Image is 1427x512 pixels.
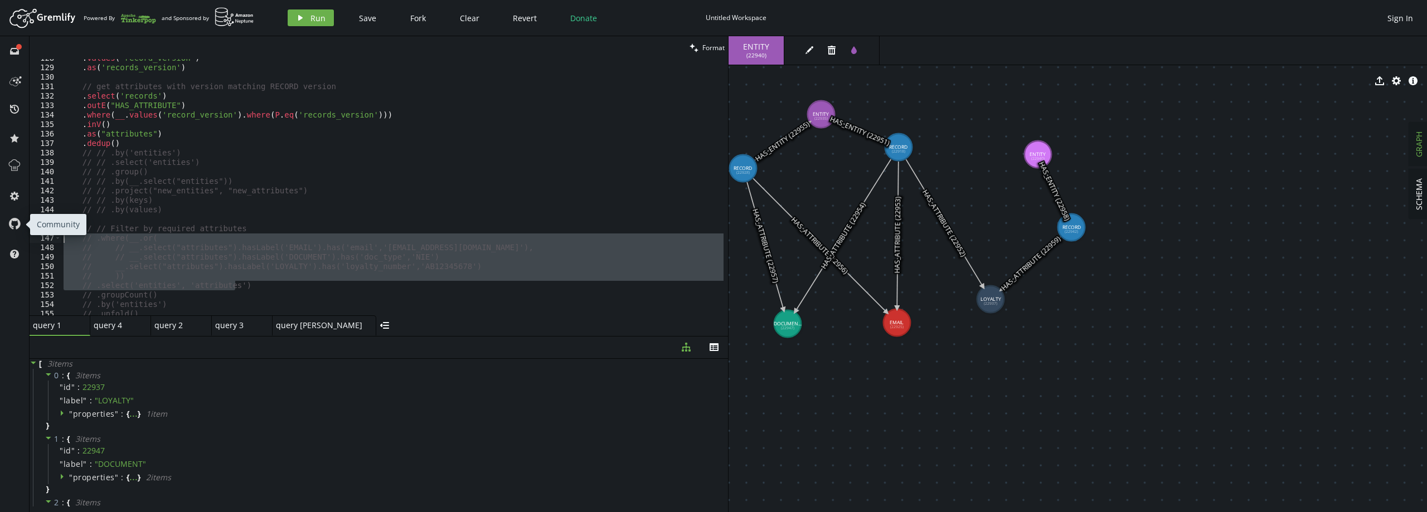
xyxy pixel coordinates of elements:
span: " [60,459,64,469]
span: Clear [460,13,479,23]
span: 3 item s [75,370,100,381]
tspan: (22928) [736,170,750,175]
tspan: RECORD [734,165,753,172]
span: 1 item [146,408,167,419]
span: id [64,446,71,456]
div: Community [30,214,86,235]
span: " LOYALTY " [95,395,134,406]
span: " [115,472,119,482]
div: 155 [30,309,61,319]
span: : [62,370,65,381]
div: 132 [30,91,61,101]
text: HAS_ATTRIBUTE (22953) [892,196,902,273]
span: query [PERSON_NAME] [276,320,363,330]
span: : [77,382,80,392]
tspan: (22937) [984,301,997,306]
tspan: RECORD [889,144,907,150]
span: ENTITY [740,42,773,52]
span: " [69,408,73,419]
span: Run [310,13,326,23]
div: 143 [30,196,61,205]
div: 134 [30,110,61,120]
span: " [60,395,64,406]
span: } [45,484,49,494]
span: } [138,409,140,419]
button: Format [686,36,728,59]
button: Donate [562,9,605,26]
div: 142 [30,186,61,196]
span: Revert [513,13,537,23]
span: Sign In [1387,13,1413,23]
div: Powered By [84,8,156,28]
div: 148 [30,243,61,252]
span: " [71,382,75,392]
tspan: EMAIL [890,319,904,326]
div: 153 [30,290,61,300]
span: 2 item s [146,472,171,482]
div: 131 [30,82,61,91]
div: 141 [30,177,61,186]
tspan: (22940) [1031,156,1045,161]
span: } [138,472,140,482]
div: and Sponsored by [162,7,254,28]
span: GRAPH [1414,131,1424,157]
tspan: (22925) [890,324,904,329]
div: 144 [30,205,61,214]
div: Untitled Workspace [706,13,766,22]
tspan: (22947) [781,325,794,330]
div: 150 [30,262,61,271]
tspan: (22942) [1065,229,1078,234]
div: 133 [30,101,61,110]
span: 3 item s [75,433,100,444]
div: 140 [30,167,61,177]
span: label [64,396,84,406]
span: 2 [54,497,59,508]
span: Format [702,43,725,52]
div: ... [129,410,138,416]
div: 22937 [82,382,105,392]
span: } [45,421,49,431]
div: 147 [30,233,61,243]
button: Sign In [1382,9,1419,26]
span: " [83,459,87,469]
span: label [64,459,84,469]
span: " [83,395,87,406]
button: Clear [452,9,488,26]
span: " DOCUMENT " [95,459,146,469]
tspan: LOYALTY [981,296,1001,303]
span: { [67,370,70,381]
img: AWS Neptune [215,7,254,27]
div: 129 [30,63,61,72]
div: 130 [30,72,61,82]
span: { [127,409,129,419]
div: 22947 [82,446,105,456]
span: " [71,445,75,456]
span: : [121,409,124,419]
span: Fork [410,13,426,23]
div: 139 [30,158,61,167]
span: 3 item s [75,497,100,508]
span: properties [73,472,115,482]
div: 137 [30,139,61,148]
tspan: DOCUMEN... [774,320,802,327]
span: 0 [54,370,59,381]
div: ... [129,474,138,479]
div: 149 [30,252,61,262]
tspan: ENTITY [1030,151,1046,158]
tspan: RECORD [1062,224,1081,231]
span: query 1 [33,320,77,330]
span: [ [39,359,42,369]
span: " [115,408,119,419]
span: { [127,472,129,482]
span: : [62,498,65,508]
button: Save [351,9,385,26]
tspan: (22935) [814,116,828,121]
span: { [67,498,70,508]
span: query 2 [154,320,199,330]
tspan: ENTITY [813,111,829,118]
span: 3 item s [47,358,72,369]
span: : [62,434,65,444]
div: 151 [30,271,61,281]
span: " [60,445,64,456]
div: 136 [30,129,61,139]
